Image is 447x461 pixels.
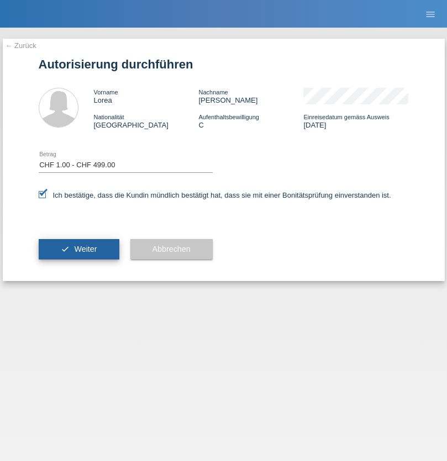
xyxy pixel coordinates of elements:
[39,239,119,260] button: check Weiter
[39,57,409,71] h1: Autorisierung durchführen
[39,191,391,199] label: Ich bestätige, dass die Kundin mündlich bestätigt hat, dass sie mit einer Bonitätsprüfung einvers...
[425,9,436,20] i: menu
[94,89,118,96] span: Vorname
[303,113,408,129] div: [DATE]
[198,114,259,120] span: Aufenthaltsbewilligung
[94,114,124,120] span: Nationalität
[94,88,199,104] div: Lorea
[6,41,36,50] a: ← Zurück
[198,113,303,129] div: C
[94,113,199,129] div: [GEOGRAPHIC_DATA]
[152,245,191,253] span: Abbrechen
[198,88,303,104] div: [PERSON_NAME]
[303,114,389,120] span: Einreisedatum gemäss Ausweis
[419,10,441,17] a: menu
[74,245,97,253] span: Weiter
[130,239,213,260] button: Abbrechen
[198,89,228,96] span: Nachname
[61,245,70,253] i: check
